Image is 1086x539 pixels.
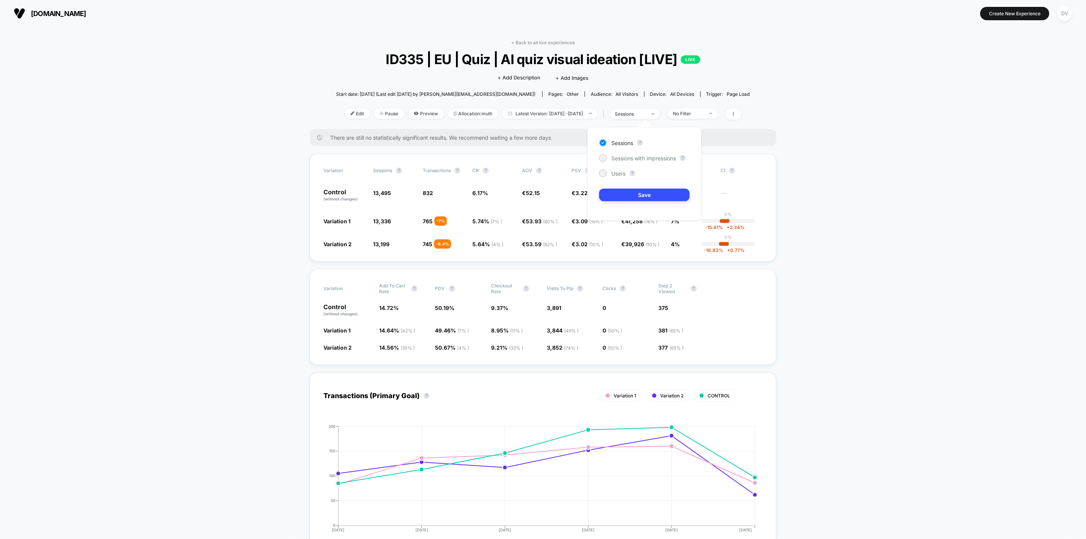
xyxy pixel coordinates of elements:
[727,240,729,246] p: |
[603,327,622,334] span: 0
[603,344,622,351] span: 0
[435,327,469,334] span: 49.46 %
[589,113,592,114] img: end
[659,344,684,351] span: 377
[727,91,750,97] span: Page Load
[601,108,609,119] span: |
[434,239,451,249] div: - 8.4 %
[681,55,700,64] p: LIVE
[614,393,636,399] span: Variation 1
[670,345,684,351] span: ( 65 % )
[589,242,603,247] span: ( 10 % )
[435,344,469,351] span: 50.67 %
[547,305,561,311] span: 3,891
[449,286,455,292] button: ?
[666,528,678,532] tspan: [DATE]
[374,108,404,119] span: Pause
[357,51,729,67] span: ID335 | EU | Quiz | AI quiz visual ideation [LIVE]
[723,224,745,230] span: 2.34 %
[637,140,643,146] button: ?
[510,328,523,334] span: ( 11 % )
[423,190,433,196] span: 832
[611,140,633,146] span: Sessions
[646,242,659,247] span: ( 10 % )
[709,113,712,114] img: end
[691,286,697,292] button: ?
[472,190,488,196] span: 6.17 %
[323,168,365,174] span: Variation
[323,189,365,202] p: Control
[671,241,680,247] span: 4%
[483,168,489,174] button: ?
[659,283,687,294] span: Step 2 Viewed
[522,168,532,173] span: AOV
[448,108,498,119] span: Allocation: multi
[547,327,579,334] span: 3,844
[582,528,595,532] tspan: [DATE]
[472,241,503,247] span: 5.64 %
[611,170,625,177] span: Users
[705,224,723,230] span: -15.41 %
[536,168,542,174] button: ?
[411,286,417,292] button: ?
[669,328,684,334] span: ( 65 % )
[435,216,447,226] div: - 7 %
[1057,6,1072,21] div: DV
[526,218,558,224] span: 53.93
[572,190,588,196] span: €
[673,111,704,116] div: No Filter
[548,91,579,97] div: Pages:
[323,304,372,317] p: Control
[509,345,523,351] span: ( 33 % )
[671,91,695,97] span: all devices
[336,91,535,97] span: Start date: [DATE] (Last edit [DATE] by [PERSON_NAME][EMAIL_ADDRESS][DOMAIN_NAME])
[396,168,402,174] button: ?
[526,241,557,247] span: 53.59
[323,218,351,224] span: Variation 1
[704,247,723,253] span: -16.83 %
[423,168,451,173] span: Transactions
[499,528,511,532] tspan: [DATE]
[980,7,1049,20] button: Create New Experience
[491,305,508,311] span: 9.37 %
[511,40,575,45] a: < Back to all live experiences
[329,473,335,478] tspan: 100
[603,305,606,311] span: 0
[328,424,335,429] tspan: 200
[547,344,578,351] span: 3,852
[724,234,732,240] p: 0%
[401,345,415,351] span: ( 35 % )
[472,218,502,224] span: 5.74 %
[629,170,635,176] button: ?
[723,247,745,253] span: 0.77 %
[423,393,430,399] button: ?
[323,311,358,316] span: (without changes)
[502,108,598,119] span: Latest Version: [DATE] - [DATE]
[564,328,579,334] span: ( 49 % )
[680,155,686,161] button: ?
[323,283,365,294] span: Variation
[491,283,519,294] span: Checkout Rate
[373,168,392,173] span: Sessions
[572,241,603,247] span: €
[577,286,583,292] button: ?
[380,111,383,115] img: end
[401,328,415,334] span: ( 42 % )
[556,75,588,81] span: + Add Images
[547,286,573,291] span: Visits To Plp
[435,286,445,291] span: PDV
[608,328,622,334] span: ( 50 % )
[644,91,700,97] span: Device:
[620,286,626,292] button: ?
[616,91,638,97] span: All Visitors
[572,168,581,173] span: PSV
[706,91,750,97] div: Trigger:
[740,528,752,532] tspan: [DATE]
[1055,6,1075,21] button: DV
[498,74,540,82] span: + Add Description
[345,108,370,119] span: Edit
[323,197,358,201] span: (without changes)
[659,327,684,334] span: 381
[379,344,415,351] span: 14.56 %
[543,219,558,224] span: ( 80 % )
